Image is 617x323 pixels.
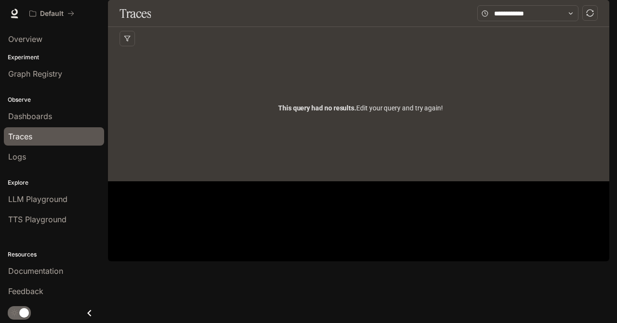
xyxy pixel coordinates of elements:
span: This query had no results. [278,104,356,112]
span: Edit your query and try again! [278,103,443,113]
p: Default [40,10,64,18]
button: All workspaces [25,4,79,23]
span: sync [586,9,594,17]
h1: Traces [120,4,151,23]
